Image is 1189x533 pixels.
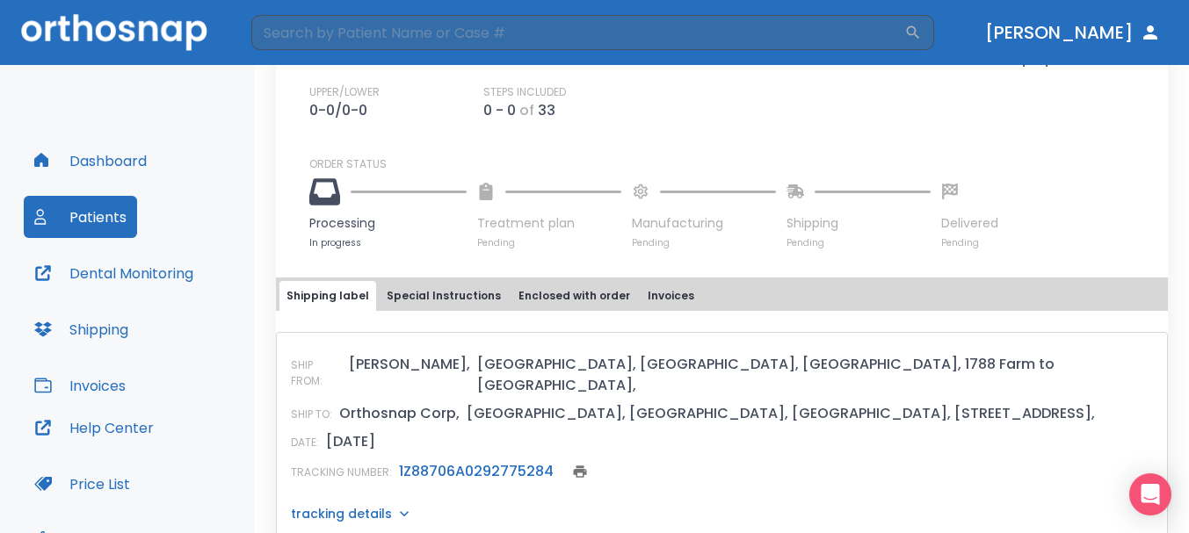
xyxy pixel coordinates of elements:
button: [PERSON_NAME] [978,17,1168,48]
button: Shipping [24,308,139,350]
p: DATE: [291,435,319,450]
p: Processing [309,214,467,233]
input: Search by Patient Name or Case # [251,15,904,50]
p: Pending [632,236,776,249]
p: Pending [787,236,931,249]
button: Price List [24,463,141,505]
img: Orthosnap [21,14,207,50]
button: Dashboard [24,140,157,182]
p: In progress [309,236,467,249]
p: TRACKING NUMBER: [291,465,392,480]
p: tracking details [291,505,392,522]
div: Open Intercom Messenger [1129,473,1171,515]
p: Pending [477,236,621,249]
button: Patients [24,196,137,238]
button: Enclosed with order [511,281,637,311]
button: Invoices [24,364,136,407]
p: Pending [941,236,998,249]
p: [PERSON_NAME], [349,354,470,375]
p: Shipping [787,214,931,233]
p: Orthosnap Corp, [339,403,460,424]
p: SHIP FROM: [291,357,342,389]
button: Help Center [24,407,164,449]
p: Manufacturing [632,214,776,233]
div: tabs [279,281,1164,311]
p: [GEOGRAPHIC_DATA], [GEOGRAPHIC_DATA], [GEOGRAPHIC_DATA], 1788 Farm to [GEOGRAPHIC_DATA], [477,354,1153,396]
p: UPPER/LOWER [309,84,380,100]
p: STEPS INCLUDED [483,84,566,100]
a: 1Z88706A0292775284 [399,461,554,481]
button: Shipping label [279,281,376,311]
button: Dental Monitoring [24,252,204,294]
button: print [568,459,592,484]
button: Invoices [641,281,701,311]
p: Treatment plan [477,214,621,233]
button: Special Instructions [380,281,508,311]
p: SHIP TO: [291,407,332,422]
p: Delivered [941,214,998,233]
p: ORDER STATUS [309,156,1156,172]
p: 0 - 0 [483,100,516,121]
p: of [519,100,534,121]
p: 0-0/0-0 [309,100,374,121]
p: 33 [538,100,555,121]
p: [GEOGRAPHIC_DATA], [GEOGRAPHIC_DATA], [GEOGRAPHIC_DATA], [STREET_ADDRESS], [467,403,1095,424]
p: [DATE] [326,431,375,452]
